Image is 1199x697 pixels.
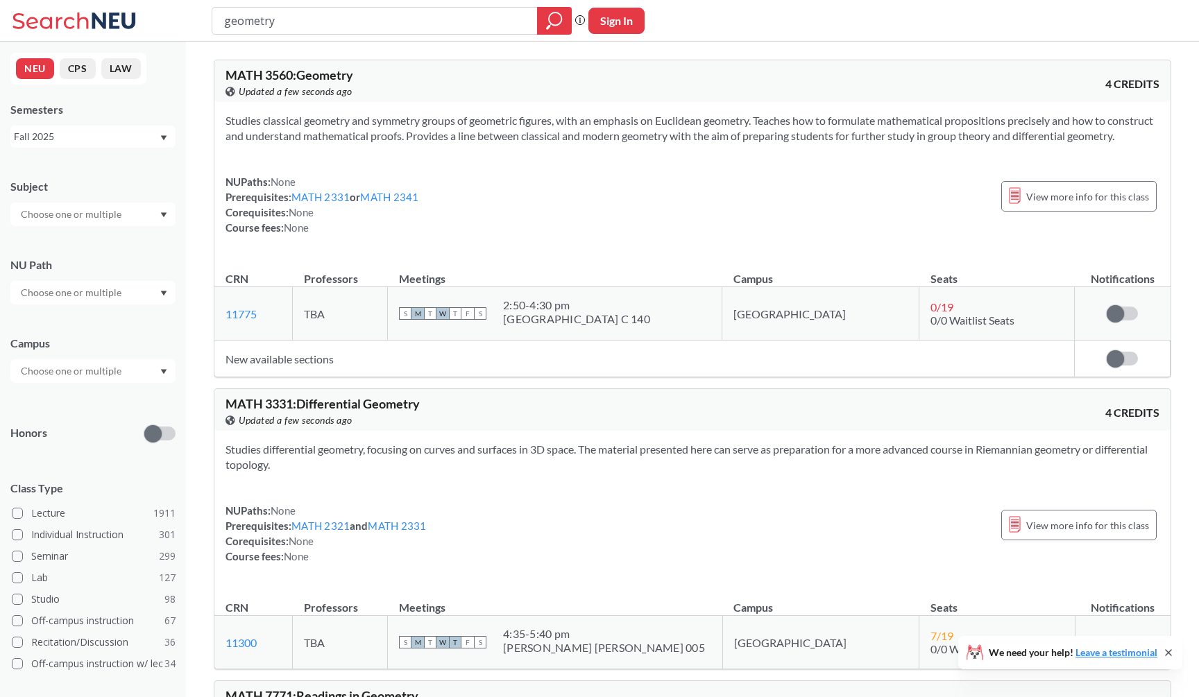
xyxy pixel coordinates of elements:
span: None [284,550,309,562]
label: Off-campus instruction [12,612,176,630]
span: Updated a few seconds ago [239,413,352,428]
button: CPS [60,58,96,79]
label: Studio [12,590,176,608]
td: New available sections [214,341,1075,377]
span: 98 [164,592,176,607]
div: NUPaths: Prerequisites: and Corequisites: Course fees: [226,503,427,564]
span: T [449,307,461,320]
th: Campus [722,257,919,287]
p: Honors [10,425,47,441]
svg: Dropdown arrow [160,369,167,375]
a: Leave a testimonial [1075,646,1157,658]
div: Dropdown arrow [10,281,176,304]
label: Lab [12,569,176,587]
th: Meetings [388,586,722,616]
div: magnifying glass [537,7,572,35]
span: None [271,504,296,517]
th: Professors [293,257,388,287]
label: Seminar [12,547,176,565]
td: TBA [293,287,388,341]
span: View more info for this class [1026,188,1149,205]
div: Dropdown arrow [10,359,176,383]
div: 2:50 - 4:30 pm [503,298,650,312]
span: 0/0 Waitlist Seats [930,313,1014,327]
div: NU Path [10,257,176,273]
span: 127 [159,570,176,585]
span: 0/0 Waitlist Seats [930,642,1014,655]
a: 11300 [226,636,257,649]
span: S [399,307,411,320]
span: T [424,307,436,320]
input: Class, professor, course number, "phrase" [223,9,527,33]
span: 301 [159,527,176,542]
span: 34 [164,656,176,671]
div: Campus [10,336,176,351]
label: Recitation/Discussion [12,633,176,651]
a: MATH 2321 [291,519,350,532]
label: Lecture [12,504,176,522]
td: [GEOGRAPHIC_DATA] [722,616,919,669]
span: View more info for this class [1026,517,1149,534]
th: Professors [293,586,388,616]
div: NUPaths: Prerequisites: or Corequisites: Course fees: [226,174,419,235]
span: 1911 [153,506,176,521]
td: [GEOGRAPHIC_DATA] [722,287,919,341]
th: Notifications [1075,586,1171,616]
button: NEU [16,58,54,79]
span: MATH 3331 : Differential Geometry [226,396,420,411]
span: None [289,206,314,218]
div: Dropdown arrow [10,203,176,226]
div: CRN [226,600,248,615]
label: Off-campus instruction w/ lec [12,655,176,673]
span: 36 [164,635,176,650]
th: Campus [722,586,919,616]
a: MATH 2341 [360,191,418,203]
input: Choose one or multiple [14,206,130,223]
th: Seats [919,257,1075,287]
button: Sign In [588,8,645,34]
th: Meetings [388,257,722,287]
button: LAW [101,58,141,79]
span: W [436,307,449,320]
span: 67 [164,613,176,628]
svg: Dropdown arrow [160,291,167,296]
a: MATH 2331 [368,519,426,532]
div: Fall 2025Dropdown arrow [10,126,176,148]
div: [PERSON_NAME] [PERSON_NAME] 005 [503,641,705,655]
a: MATH 2331 [291,191,350,203]
div: Semesters [10,102,176,117]
span: 7 / 19 [930,629,953,642]
span: S [399,636,411,648]
input: Choose one or multiple [14,363,130,379]
span: M [411,636,424,648]
section: Studies classical geometry and symmetry groups of geometric figures, with an emphasis on Euclidea... [226,113,1159,144]
th: Notifications [1075,257,1171,287]
span: None [289,535,314,547]
span: 0 / 19 [930,300,953,313]
span: Class Type [10,481,176,496]
span: F [461,307,474,320]
td: TBA [293,616,388,669]
span: F [461,636,474,648]
span: None [271,175,296,188]
th: Seats [919,586,1075,616]
div: Subject [10,179,176,194]
div: 4:35 - 5:40 pm [503,627,705,641]
span: MATH 3560 : Geometry [226,67,353,83]
span: 4 CREDITS [1105,405,1159,420]
span: T [424,636,436,648]
span: S [474,636,486,648]
span: 299 [159,549,176,564]
span: S [474,307,486,320]
span: M [411,307,424,320]
svg: Dropdown arrow [160,135,167,141]
span: W [436,636,449,648]
div: [GEOGRAPHIC_DATA] C 140 [503,312,650,326]
svg: Dropdown arrow [160,212,167,218]
div: Fall 2025 [14,129,159,144]
span: We need your help! [989,648,1157,657]
input: Choose one or multiple [14,284,130,301]
span: T [449,636,461,648]
div: CRN [226,271,248,286]
section: Studies differential geometry, focusing on curves and surfaces in 3D space. The material presente... [226,442,1159,472]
